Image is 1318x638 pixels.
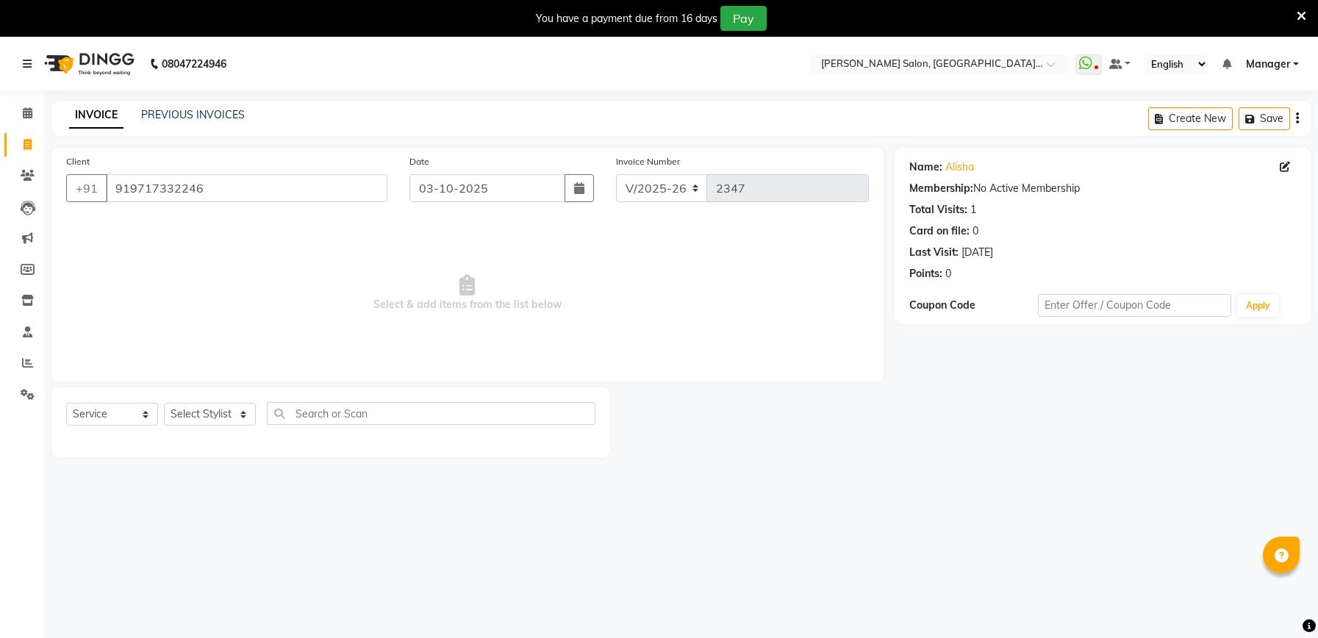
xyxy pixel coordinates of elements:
[106,174,387,202] input: Search by Name/Mobile/Email/Code
[1246,57,1290,72] span: Manager
[909,223,970,239] div: Card on file:
[141,108,245,121] a: PREVIOUS INVOICES
[973,223,978,239] div: 0
[37,43,138,85] img: logo
[909,181,1296,196] div: No Active Membership
[909,245,959,260] div: Last Visit:
[267,402,595,425] input: Search or Scan
[909,266,942,282] div: Points:
[66,174,107,202] button: +91
[1239,107,1290,130] button: Save
[945,159,974,175] a: Alisha
[909,159,942,175] div: Name:
[1148,107,1233,130] button: Create New
[909,202,967,218] div: Total Visits:
[970,202,976,218] div: 1
[66,220,869,367] span: Select & add items from the list below
[409,155,429,168] label: Date
[162,43,226,85] b: 08047224946
[909,298,1038,313] div: Coupon Code
[909,181,973,196] div: Membership:
[1256,579,1303,623] iframe: chat widget
[536,11,717,26] div: You have a payment due from 16 days
[1237,295,1279,317] button: Apply
[66,155,90,168] label: Client
[1038,294,1231,317] input: Enter Offer / Coupon Code
[616,155,680,168] label: Invoice Number
[69,102,123,129] a: INVOICE
[720,6,767,31] button: Pay
[961,245,993,260] div: [DATE]
[945,266,951,282] div: 0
